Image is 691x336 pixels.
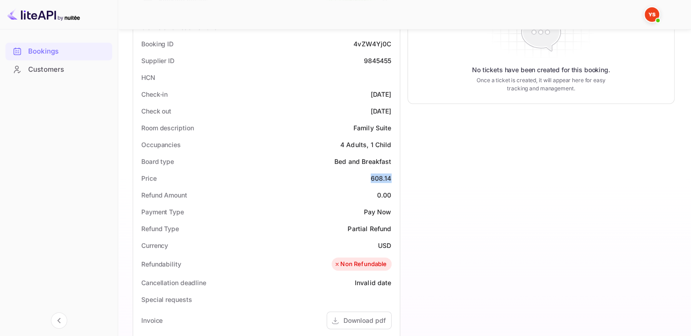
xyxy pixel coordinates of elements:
p: No tickets have been created for this booking. [472,65,610,74]
div: [DATE] [371,89,392,99]
div: Booking ID [141,39,174,49]
div: Payment Type [141,207,184,217]
button: Collapse navigation [51,312,67,329]
p: Once a ticket is created, it will appear here for easy tracking and management. [470,76,612,93]
div: Customers [28,64,108,75]
div: 608.14 [371,173,392,183]
div: Refund Type [141,224,179,233]
div: Room description [141,123,194,133]
div: Refundability [141,259,181,269]
div: Invoice [141,316,163,325]
div: Partial Refund [348,224,391,233]
div: Bookings [28,46,108,57]
div: HCN [141,73,155,82]
div: Customers [5,61,112,79]
div: Refund Amount [141,190,187,200]
div: 4vZW4Yj0C [353,39,391,49]
a: Customers [5,61,112,78]
div: Special requests [141,295,192,304]
div: Download pdf [343,316,386,325]
div: Currency [141,241,168,250]
img: LiteAPI logo [7,7,80,22]
div: Non Refundable [334,260,387,269]
div: Cancellation deadline [141,278,206,287]
div: 0.00 [377,190,392,200]
div: Check-in [141,89,168,99]
div: 9845455 [363,56,391,65]
div: Invalid date [355,278,392,287]
div: Family Suite [353,123,392,133]
div: Price [141,173,157,183]
div: 4 Adults, 1 Child [340,140,392,149]
div: Bed and Breakfast [334,157,392,166]
a: Bookings [5,43,112,59]
div: [DATE] [371,106,392,116]
div: Occupancies [141,140,181,149]
img: Yandex Support [645,7,659,22]
div: Pay Now [363,207,391,217]
div: USD [378,241,391,250]
div: Board type [141,157,174,166]
div: Supplier ID [141,56,174,65]
div: Check out [141,106,171,116]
